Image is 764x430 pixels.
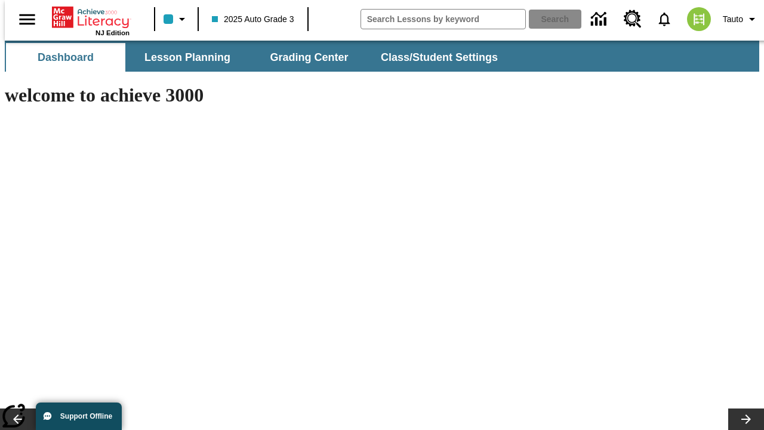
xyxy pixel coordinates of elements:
[10,2,45,37] button: Open side menu
[718,8,764,30] button: Profile/Settings
[38,51,94,64] span: Dashboard
[584,3,617,36] a: Data Center
[5,41,759,72] div: SubNavbar
[52,5,130,29] a: Home
[728,408,764,430] button: Lesson carousel, Next
[687,7,711,31] img: avatar image
[128,43,247,72] button: Lesson Planning
[60,412,112,420] span: Support Offline
[723,13,743,26] span: Tauto
[381,51,498,64] span: Class/Student Settings
[361,10,525,29] input: search field
[5,84,520,106] h1: welcome to achieve 3000
[617,3,649,35] a: Resource Center, Will open in new tab
[270,51,348,64] span: Grading Center
[52,4,130,36] div: Home
[680,4,718,35] button: Select a new avatar
[6,43,125,72] button: Dashboard
[5,43,509,72] div: SubNavbar
[144,51,230,64] span: Lesson Planning
[159,8,194,30] button: Class color is light blue. Change class color
[95,29,130,36] span: NJ Edition
[649,4,680,35] a: Notifications
[212,13,294,26] span: 2025 Auto Grade 3
[36,403,122,430] button: Support Offline
[249,43,369,72] button: Grading Center
[371,43,507,72] button: Class/Student Settings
